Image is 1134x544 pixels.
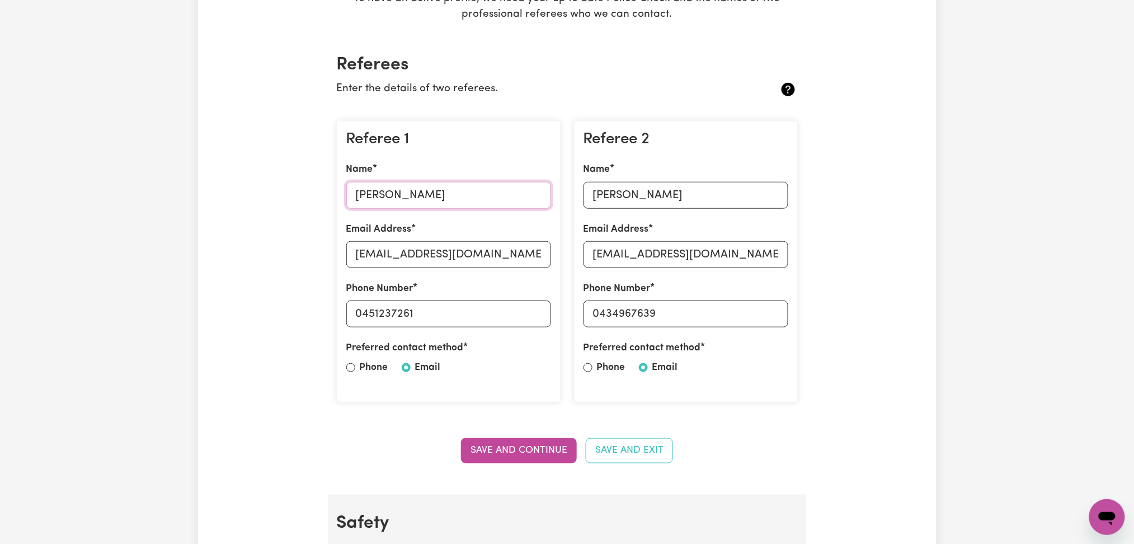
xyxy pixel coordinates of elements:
h2: Safety [337,513,798,534]
iframe: Button to launch messaging window [1089,499,1125,535]
label: Email Address [584,222,649,237]
label: Phone Number [346,282,413,296]
label: Preferred contact method [346,341,464,355]
button: Save and Exit [586,438,673,463]
label: Email Address [346,222,412,237]
h2: Referees [337,54,798,76]
label: Phone Number [584,282,651,296]
label: Email [652,360,678,375]
h3: Referee 2 [584,130,788,149]
label: Email [415,360,441,375]
label: Phone [360,360,388,375]
p: Enter the details of two referees. [337,81,721,97]
label: Name [584,162,610,177]
button: Save and Continue [461,438,577,463]
label: Name [346,162,373,177]
label: Preferred contact method [584,341,701,355]
label: Phone [597,360,625,375]
h3: Referee 1 [346,130,551,149]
